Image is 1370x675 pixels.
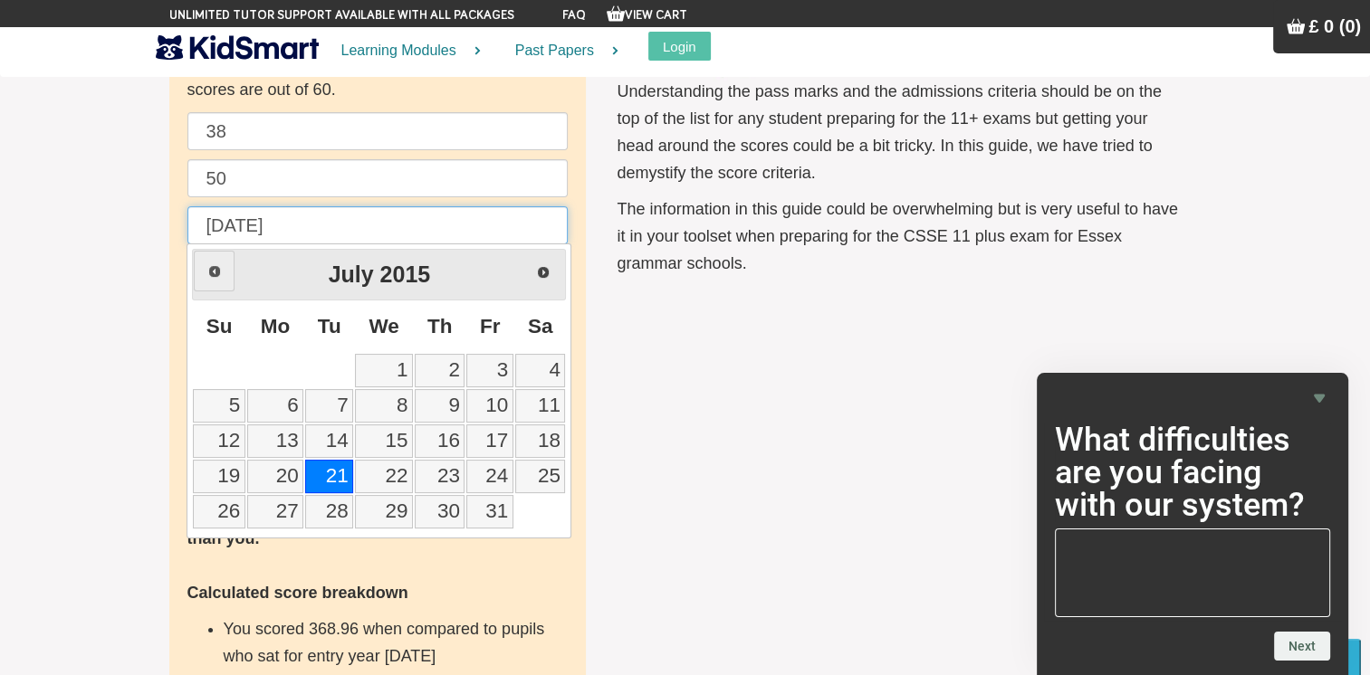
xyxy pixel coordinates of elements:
textarea: What difficulties are you facing with our system? [1055,528,1330,617]
a: 10 [466,389,513,423]
input: English raw score [187,112,568,150]
img: Your items in the shopping basket [1287,17,1305,35]
a: 24 [466,460,513,493]
span: £ 0 (0) [1308,16,1361,36]
p: The information in this guide could be overwhelming but is very useful to have it in your toolset... [618,195,1183,277]
a: 3 [466,354,513,387]
a: 20 [247,460,304,493]
span: 2015 [380,261,431,287]
a: 27 [247,495,304,528]
a: 14 [305,424,353,458]
a: 31 [466,495,513,528]
span: Thursday [427,315,453,337]
a: 5 [193,389,244,423]
a: FAQ [562,9,586,22]
a: 18 [515,424,566,458]
span: Sunday [206,315,233,337]
span: Wednesday [369,315,398,337]
b: Calculated score breakdown [187,584,408,602]
span: Saturday [528,315,553,337]
span: Prev [207,264,222,279]
span: Next [536,265,551,280]
a: 7 [305,389,353,423]
a: 2 [415,354,465,387]
a: Learning Modules [319,27,493,75]
img: Your items in the shopping basket [607,5,625,23]
a: 21 [305,460,353,493]
span: July [329,261,374,287]
input: Date of birth (d/m/y) e.g. 27/12/2007 [187,206,568,244]
a: 29 [355,495,413,528]
span: Monday [261,315,291,337]
a: 19 [193,460,244,493]
img: KidSmart logo [156,32,319,63]
a: 11 [515,389,566,423]
a: 15 [355,424,413,458]
a: 9 [415,389,465,423]
a: 28 [305,495,353,528]
a: 1 [355,354,413,387]
a: 8 [355,389,413,423]
a: 22 [355,460,413,493]
a: View Cart [607,9,687,22]
a: 16 [415,424,465,458]
a: 4 [515,354,566,387]
a: 17 [466,424,513,458]
a: 12 [193,424,244,458]
a: 23 [415,460,465,493]
button: Hide survey [1308,387,1330,409]
a: 6 [247,389,304,423]
a: 26 [193,495,244,528]
span: Friday [480,315,501,337]
button: Next question [1274,632,1330,661]
div: What difficulties are you facing with our system? [1055,387,1330,661]
input: Maths raw score [187,159,568,197]
a: 13 [247,424,304,458]
a: 25 [515,460,566,493]
a: Past Papers [493,27,630,75]
span: Unlimited tutor support available with all packages [169,6,514,24]
button: Login [648,32,711,61]
p: Understanding the pass marks and the admissions criteria should be on the top of the list for any... [618,78,1183,186]
a: Next [522,252,563,292]
li: You scored 368.96 when compared to pupils who sat for entry year [DATE] [224,615,568,670]
a: Prev [194,251,235,291]
span: Tuesday [318,315,341,337]
a: 30 [415,495,465,528]
h2: What difficulties are you facing with our system? [1055,423,1330,521]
